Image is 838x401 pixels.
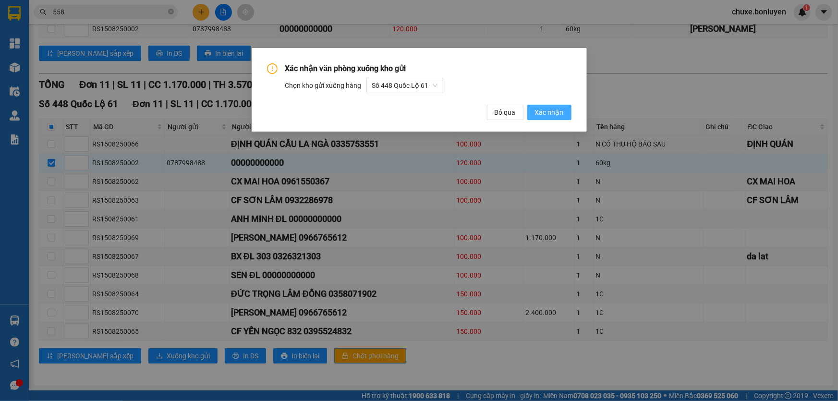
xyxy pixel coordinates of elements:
[527,105,571,120] button: Xác nhận
[535,107,564,118] span: Xác nhận
[372,78,437,93] span: Số 448 Quốc Lộ 61
[487,105,523,120] button: Bỏ qua
[285,64,406,73] span: Xác nhận văn phòng xuống kho gửi
[495,107,516,118] span: Bỏ qua
[285,78,571,93] div: Chọn kho gửi xuống hàng
[267,63,278,74] span: exclamation-circle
